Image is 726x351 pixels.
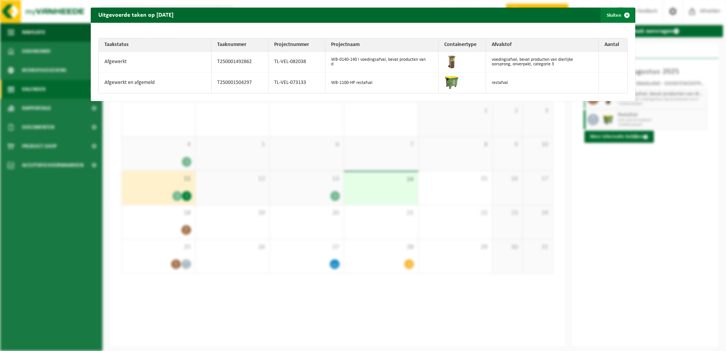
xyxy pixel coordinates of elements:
[486,52,599,73] td: voedingsafval, bevat producten van dierlijke oorsprong, onverpakt, categorie 3
[268,38,325,52] th: Projectnummer
[444,74,459,90] img: WB-1100-HPE-GN-50
[601,8,634,23] button: Sluiten
[211,73,268,93] td: T250001504297
[325,38,438,52] th: Projectnaam
[99,52,211,73] td: Afgewerkt
[325,52,438,73] td: WB-0140-140 l voedingsafval, bevat producten van d
[268,73,325,93] td: TL-VEL-073133
[91,8,181,22] h2: Uitgevoerde taken op [DATE]
[439,38,486,52] th: Containertype
[99,38,211,52] th: Taakstatus
[211,52,268,73] td: T250001492862
[486,73,599,93] td: restafval
[99,73,211,93] td: Afgewerkt en afgemeld
[599,38,627,52] th: Aantal
[486,38,599,52] th: Afvalstof
[268,52,325,73] td: TL-VEL-082038
[325,73,438,93] td: WB-1100-HP restafval
[444,54,459,69] img: WB-0140-HPE-BN-01
[211,38,268,52] th: Taaknummer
